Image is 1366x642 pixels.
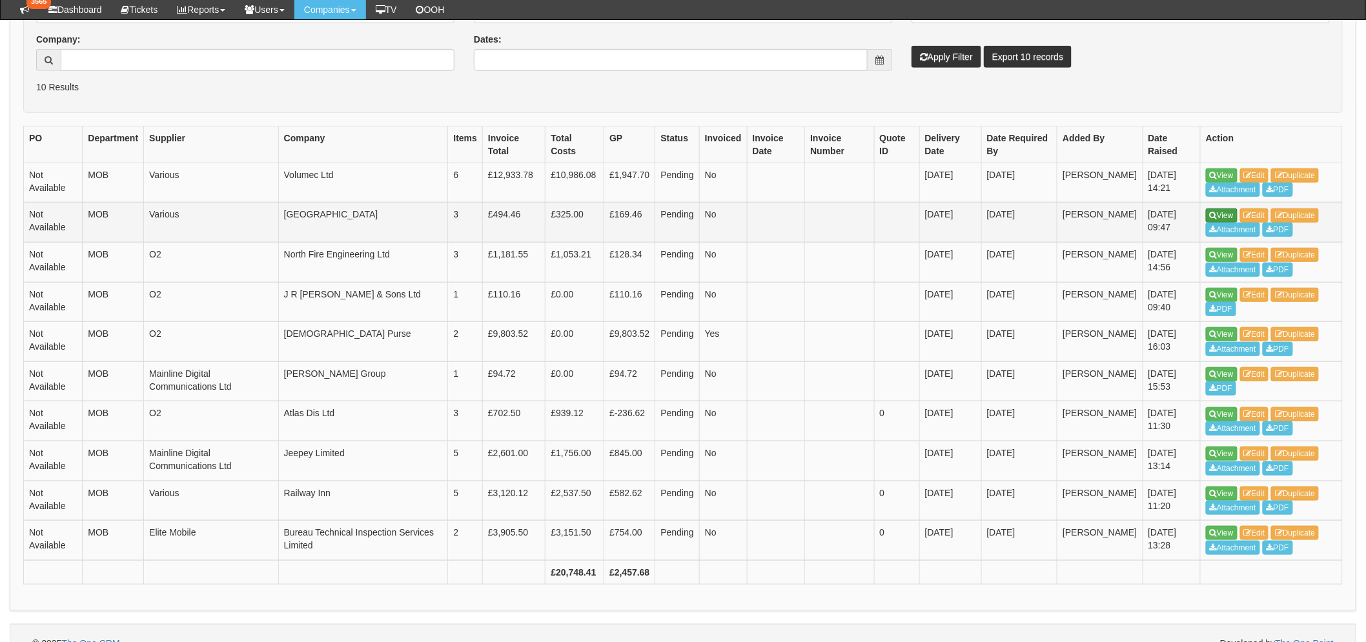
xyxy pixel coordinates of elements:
[1263,183,1293,197] a: PDF
[1143,163,1201,203] td: [DATE] 14:21
[604,242,655,282] td: £128.34
[545,560,604,584] th: £20,748.41
[83,126,144,163] th: Department
[1206,526,1238,540] a: View
[699,242,747,282] td: No
[36,33,80,46] label: Company:
[699,401,747,441] td: No
[655,163,699,203] td: Pending
[278,322,448,362] td: [DEMOGRAPHIC_DATA] Purse
[1263,342,1293,356] a: PDF
[483,163,545,203] td: £12,933.78
[981,361,1057,401] td: [DATE]
[1240,407,1269,421] a: Edit
[1057,401,1143,441] td: [PERSON_NAME]
[1201,126,1343,163] th: Action
[1057,203,1143,243] td: [PERSON_NAME]
[655,322,699,362] td: Pending
[483,203,545,243] td: £494.46
[1206,248,1238,262] a: View
[1143,401,1201,441] td: [DATE] 11:30
[1206,327,1238,341] a: View
[1206,381,1236,396] a: PDF
[604,560,655,584] th: £2,457.68
[24,322,83,362] td: Not Available
[448,322,483,362] td: 2
[655,481,699,521] td: Pending
[919,441,981,481] td: [DATE]
[83,441,144,481] td: MOB
[604,521,655,561] td: £754.00
[83,203,144,243] td: MOB
[919,242,981,282] td: [DATE]
[655,401,699,441] td: Pending
[604,322,655,362] td: £9,803.52
[1271,446,1319,461] a: Duplicate
[604,361,655,401] td: £94.72
[981,521,1057,561] td: [DATE]
[1240,208,1269,223] a: Edit
[1057,441,1143,481] td: [PERSON_NAME]
[83,242,144,282] td: MOB
[83,521,144,561] td: MOB
[483,126,545,163] th: Invoice Total
[1057,361,1143,401] td: [PERSON_NAME]
[1143,481,1201,521] td: [DATE] 11:20
[984,46,1072,68] a: Export 10 records
[83,163,144,203] td: MOB
[1240,327,1269,341] a: Edit
[545,242,604,282] td: £1,053.21
[919,322,981,362] td: [DATE]
[604,441,655,481] td: £845.00
[1240,248,1269,262] a: Edit
[448,126,483,163] th: Items
[981,322,1057,362] td: [DATE]
[83,361,144,401] td: MOB
[448,361,483,401] td: 1
[448,401,483,441] td: 3
[699,361,747,401] td: No
[278,441,448,481] td: Jeepey Limited
[144,203,279,243] td: Various
[1263,421,1293,436] a: PDF
[981,163,1057,203] td: [DATE]
[1143,282,1201,322] td: [DATE] 09:40
[1206,263,1260,277] a: Attachment
[1206,407,1238,421] a: View
[1240,526,1269,540] a: Edit
[919,361,981,401] td: [DATE]
[655,203,699,243] td: Pending
[981,401,1057,441] td: [DATE]
[24,401,83,441] td: Not Available
[1271,288,1319,302] a: Duplicate
[699,322,747,362] td: Yes
[655,521,699,561] td: Pending
[1206,501,1260,515] a: Attachment
[545,521,604,561] td: £3,151.50
[1206,487,1238,501] a: View
[83,322,144,362] td: MOB
[1206,208,1238,223] a: View
[655,282,699,322] td: Pending
[699,441,747,481] td: No
[655,361,699,401] td: Pending
[483,322,545,362] td: £9,803.52
[1143,521,1201,561] td: [DATE] 13:28
[448,481,483,521] td: 5
[144,282,279,322] td: O2
[1240,367,1269,381] a: Edit
[874,126,919,163] th: Quote ID
[874,521,919,561] td: 0
[545,282,604,322] td: £0.00
[655,441,699,481] td: Pending
[699,282,747,322] td: No
[1271,367,1319,381] a: Duplicate
[699,481,747,521] td: No
[83,401,144,441] td: MOB
[545,203,604,243] td: £325.00
[981,242,1057,282] td: [DATE]
[144,441,279,481] td: Mainline Digital Communications Ltd
[24,441,83,481] td: Not Available
[1206,302,1236,316] a: PDF
[1206,342,1260,356] a: Attachment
